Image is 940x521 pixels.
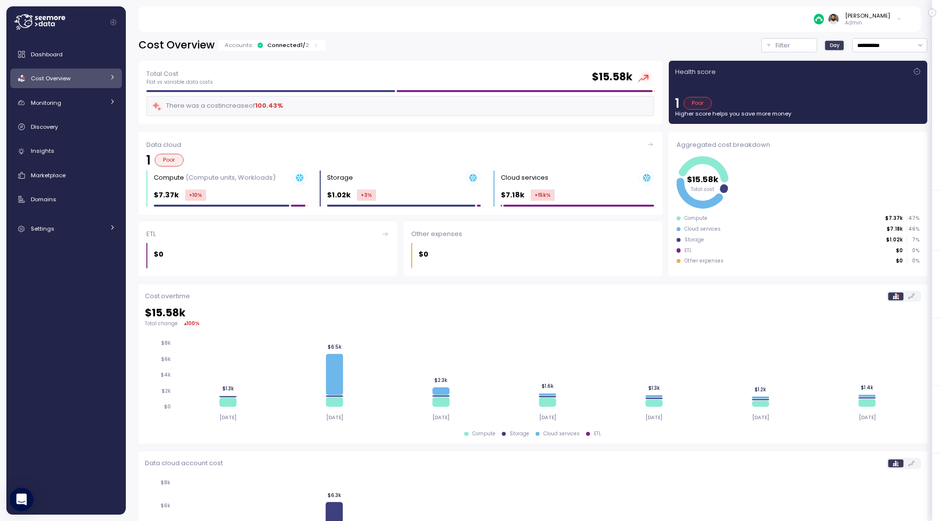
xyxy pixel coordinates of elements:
[10,45,122,64] a: Dashboard
[907,226,919,233] p: 46 %
[754,386,766,393] tspan: $1.2k
[184,320,200,327] div: ▴
[886,237,903,243] p: $1.02k
[684,226,721,233] div: Cloud services
[305,41,309,49] p: 2
[139,38,214,52] h2: Cost Overview
[139,132,662,214] a: Data cloud1PoorCompute (Compute units, Workloads)$7.37k+10%Storage $1.02k+3%Cloud services $7.18k...
[10,117,122,137] a: Discovery
[861,384,873,391] tspan: $1.4k
[419,249,428,260] p: $0
[830,42,840,49] span: Day
[677,140,919,150] div: Aggregated cost breakdown
[31,123,58,131] span: Discovery
[691,186,714,192] tspan: Total cost
[187,320,200,327] div: 100 %
[145,306,921,320] h2: $ 15.58k
[162,388,171,394] tspan: $2k
[152,100,283,112] div: There was a cost increase of
[139,221,397,277] a: ETL$0
[775,41,790,50] p: Filter
[146,229,389,239] div: ETL
[539,414,556,421] tspan: [DATE]
[154,189,179,201] p: $7.37k
[434,377,447,383] tspan: $2.3k
[531,189,555,201] div: +15k %
[828,14,839,24] img: ACg8ocLskjvUhBDgxtSFCRx4ztb74ewwa1VrVEuDBD_Ho1mrTsQB-QE=s96-c
[161,372,171,379] tspan: $4k
[10,488,33,511] div: Open Intercom Messenger
[31,99,61,107] span: Monitoring
[683,97,712,110] div: Poor
[219,414,236,421] tspan: [DATE]
[885,215,903,222] p: $7.37k
[161,356,171,362] tspan: $6k
[327,173,353,183] div: Storage
[10,219,122,238] a: Settings
[107,19,119,26] button: Collapse navigation
[31,195,56,203] span: Domains
[218,40,326,51] div: Accounts:Connected1/2
[164,403,171,410] tspan: $0
[501,173,548,183] div: Cloud services
[161,479,170,486] tspan: $8k
[896,258,903,264] p: $0
[267,41,309,49] div: Connected 1 /
[907,258,919,264] p: 0 %
[327,492,341,498] tspan: $6.3k
[145,320,178,327] p: Total change
[155,154,184,166] div: Poor
[907,237,919,243] p: 7 %
[145,291,190,301] p: Cost overtime
[845,12,890,20] div: [PERSON_NAME]
[887,226,903,233] p: $7.18k
[907,215,919,222] p: 47 %
[684,237,704,243] div: Storage
[10,142,122,161] a: Insights
[814,14,824,24] img: 687cba7b7af778e9efcde14e.PNG
[10,166,122,185] a: Marketplace
[10,93,122,113] a: Monitoring
[186,173,276,182] p: (Compute units, Workloads)
[684,215,707,222] div: Compute
[845,20,890,26] p: Admin
[10,69,122,88] a: Cost Overview
[31,171,66,179] span: Marketplace
[684,247,692,254] div: ETL
[675,67,716,77] p: Health score
[327,189,351,201] p: $1.02k
[594,430,601,437] div: ETL
[146,140,654,150] div: Data cloud
[31,147,54,155] span: Insights
[225,41,253,49] p: Accounts:
[684,258,724,264] div: Other expenses
[357,189,376,201] div: +3 %
[687,174,719,185] tspan: $15.58k
[675,97,680,110] p: 1
[411,229,654,239] div: Other expenses
[154,249,164,260] p: $0
[541,383,554,390] tspan: $1.6k
[154,173,276,183] div: Compute
[255,101,283,111] div: 100.43 %
[146,154,151,166] p: 1
[907,247,919,254] p: 0 %
[327,344,341,350] tspan: $6.5k
[146,79,213,86] p: Flat vs variable data costs
[592,70,633,84] h2: $ 15.58k
[161,502,170,509] tspan: $6k
[145,458,223,468] p: Data cloud account cost
[896,247,903,254] p: $0
[645,414,662,421] tspan: [DATE]
[472,430,495,437] div: Compute
[761,38,817,52] button: Filter
[648,385,660,391] tspan: $1.3k
[31,225,54,233] span: Settings
[510,430,529,437] div: Storage
[161,340,171,347] tspan: $8k
[222,385,234,392] tspan: $1.3k
[501,189,524,201] p: $7.18k
[543,430,580,437] div: Cloud services
[185,189,206,201] div: +10 %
